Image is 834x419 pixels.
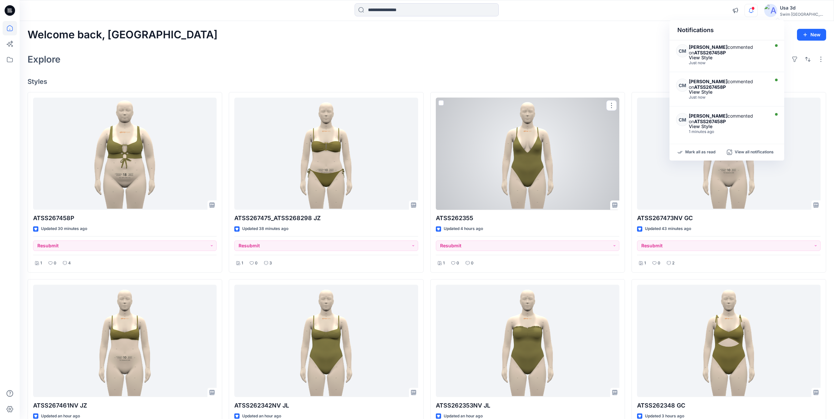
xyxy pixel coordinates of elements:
p: ATSS267458P [33,214,217,223]
p: View all notifications [735,149,774,155]
strong: ATSS267458P [694,84,726,90]
strong: [PERSON_NAME] [689,113,727,119]
button: New [797,29,826,41]
strong: [PERSON_NAME] [689,79,727,84]
h2: Welcome back, [GEOGRAPHIC_DATA] [28,29,218,41]
a: ATSS262353NV JL [436,285,619,397]
p: Updated 4 hours ago [444,225,483,232]
p: Mark all as read [685,149,715,155]
div: View Style [689,55,767,60]
div: commented on [689,44,767,55]
h2: Explore [28,54,61,65]
p: ATSS267475_ATSS268298 JZ [234,214,418,223]
p: 0 [471,260,474,267]
div: CM [676,44,689,57]
p: 4 [68,260,71,267]
strong: ATSS267458P [694,119,726,124]
div: commented on [689,79,767,90]
p: ATSS262348 GC [637,401,821,410]
div: Notifications [669,20,784,40]
div: CM [676,79,689,92]
div: Usa 3d [780,4,826,12]
strong: ATSS267458P [694,50,726,55]
div: View Style [689,124,767,129]
a: ATSS262342NV JL [234,285,418,397]
div: View Style [689,90,767,94]
p: 1 [242,260,243,267]
p: 2 [672,260,674,267]
p: 0 [658,260,660,267]
p: ATSS267473NV GC [637,214,821,223]
p: 3 [269,260,272,267]
div: Friday, September 12, 2025 11:36 [689,95,767,100]
a: ATSS267458P [33,98,217,210]
p: ATSS262342NV JL [234,401,418,410]
div: Friday, September 12, 2025 11:37 [689,61,767,65]
strong: [PERSON_NAME] [689,44,727,50]
p: 0 [54,260,56,267]
a: ATSS267473NV GC [637,98,821,210]
p: 1 [40,260,42,267]
p: 0 [456,260,459,267]
img: avatar [764,4,777,17]
p: 0 [255,260,258,267]
h4: Styles [28,78,826,86]
p: 1 [644,260,646,267]
div: CM [676,113,689,126]
p: 1 [443,260,445,267]
p: Updated 30 minutes ago [41,225,87,232]
div: Friday, September 12, 2025 11:36 [689,129,767,134]
p: ATSS262355 [436,214,619,223]
a: ATSS262355 [436,98,619,210]
div: Swim [GEOGRAPHIC_DATA] [780,12,826,17]
p: Updated 43 minutes ago [645,225,691,232]
p: ATSS262353NV JL [436,401,619,410]
p: Updated 38 minutes ago [242,225,288,232]
div: commented on [689,113,767,124]
a: ATSS262348 GC [637,285,821,397]
p: ATSS267461NV JZ [33,401,217,410]
a: ATSS267475_ATSS268298 JZ [234,98,418,210]
a: ATSS267461NV JZ [33,285,217,397]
